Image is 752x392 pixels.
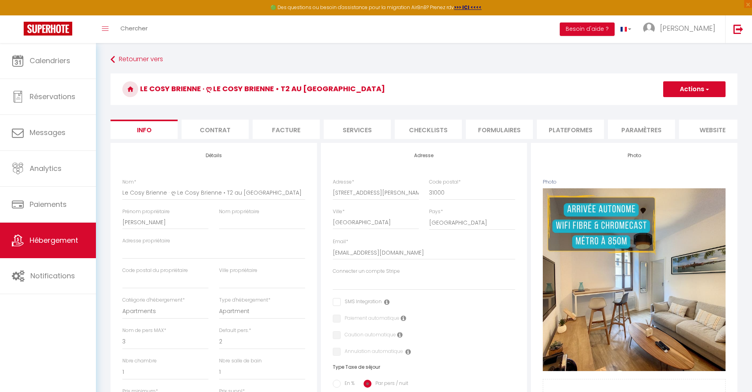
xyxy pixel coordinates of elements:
li: Facture [253,120,320,139]
a: >>> ICI <<<< [454,4,482,11]
label: Nom de pers MAX [122,327,166,334]
h3: Le Cosy Brienne · ღ Le Cosy Brienne • T2 au [GEOGRAPHIC_DATA] [111,73,737,105]
label: Email [333,238,348,246]
span: Hébergement [30,235,78,245]
label: Nbre salle de bain [219,357,262,365]
li: Info [111,120,178,139]
li: Paramètres [608,120,675,139]
span: [PERSON_NAME] [660,23,715,33]
a: Retourner vers [111,53,737,67]
label: Nom propriétaire [219,208,259,216]
img: logout [733,24,743,34]
label: Default pers. [219,327,251,334]
label: Caution automatique [341,331,396,340]
h4: Détails [122,153,305,158]
span: Chercher [120,24,148,32]
label: Paiement automatique [341,315,399,323]
label: Pays [429,208,443,216]
label: Par pers / nuit [371,380,408,388]
li: Services [324,120,391,139]
label: Nom [122,178,136,186]
a: Chercher [114,15,154,43]
label: Code postal [429,178,461,186]
img: Super Booking [24,22,72,36]
a: ... [PERSON_NAME] [637,15,725,43]
h4: Adresse [333,153,516,158]
label: Nbre chambre [122,357,157,365]
label: Adresse [333,178,354,186]
li: Contrat [182,120,249,139]
li: Plateformes [537,120,604,139]
span: Analytics [30,163,62,173]
label: Catégorie d'hébergement [122,296,185,304]
label: Ville propriétaire [219,267,257,274]
label: Adresse propriétaire [122,237,170,245]
li: website [679,120,746,139]
span: Messages [30,128,66,137]
label: Ville [333,208,345,216]
img: ... [643,23,655,34]
label: Connecter un compte Stripe [333,268,400,275]
span: Réservations [30,92,75,101]
label: Prénom propriétaire [122,208,170,216]
span: Notifications [30,271,75,281]
label: En % [341,380,354,388]
label: Type d'hébergement [219,296,270,304]
label: Photo [543,178,557,186]
h4: Photo [543,153,726,158]
li: Formulaires [466,120,533,139]
label: Code postal du propriétaire [122,267,188,274]
li: Checklists [395,120,462,139]
h6: Type Taxe de séjour [333,364,516,370]
button: Besoin d'aide ? [560,23,615,36]
span: Paiements [30,199,67,209]
span: Calendriers [30,56,70,66]
button: Actions [663,81,726,97]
